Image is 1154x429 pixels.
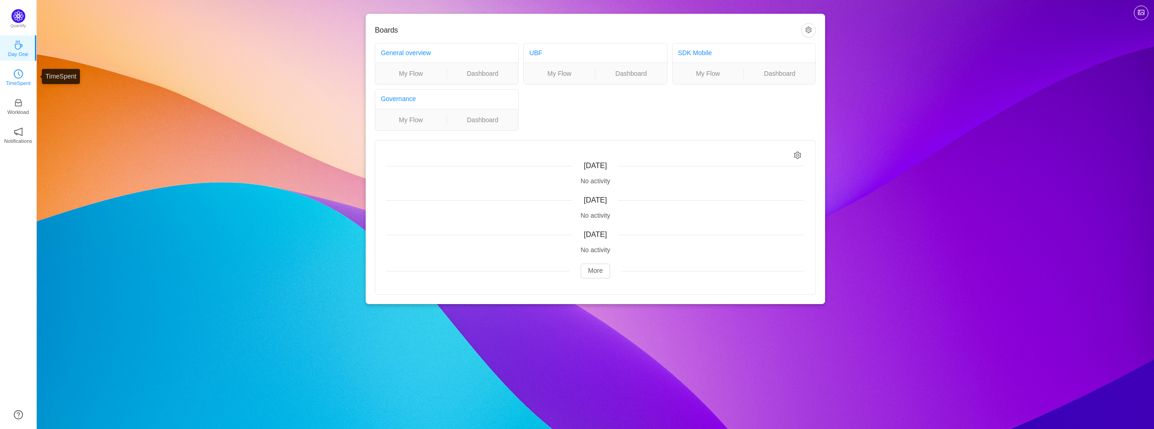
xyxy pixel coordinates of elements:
[581,264,610,278] button: More
[381,95,416,102] a: Governance
[7,108,29,116] p: Workload
[8,50,28,58] p: Day One
[584,162,607,169] span: [DATE]
[14,43,23,52] a: icon: coffeeDay One
[375,115,447,125] a: My Flow
[386,211,804,220] div: No activity
[794,152,802,159] i: icon: setting
[14,130,23,139] a: icon: notificationNotifications
[524,68,595,79] a: My Flow
[14,69,23,79] i: icon: clock-circle
[14,98,23,107] i: icon: inbox
[14,127,23,136] i: icon: notification
[1134,6,1148,20] button: icon: picture
[595,68,667,79] a: Dashboard
[584,231,607,238] span: [DATE]
[381,49,431,56] a: General overview
[584,196,607,204] span: [DATE]
[11,23,26,29] p: Quantify
[678,49,712,56] a: SDK Mobile
[14,72,23,81] a: icon: clock-circleTimeSpent
[14,410,23,419] a: icon: question-circle
[744,68,815,79] a: Dashboard
[801,23,816,38] button: icon: setting
[375,26,801,35] h3: Boards
[447,115,519,125] a: Dashboard
[6,79,31,87] p: TimeSpent
[529,49,542,56] a: UBF
[4,137,32,145] p: Notifications
[673,68,744,79] a: My Flow
[375,68,447,79] a: My Flow
[11,9,25,23] img: Quantify
[447,68,519,79] a: Dashboard
[386,245,804,255] div: No activity
[14,40,23,50] i: icon: coffee
[14,101,23,110] a: icon: inboxWorkload
[386,176,804,186] div: No activity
